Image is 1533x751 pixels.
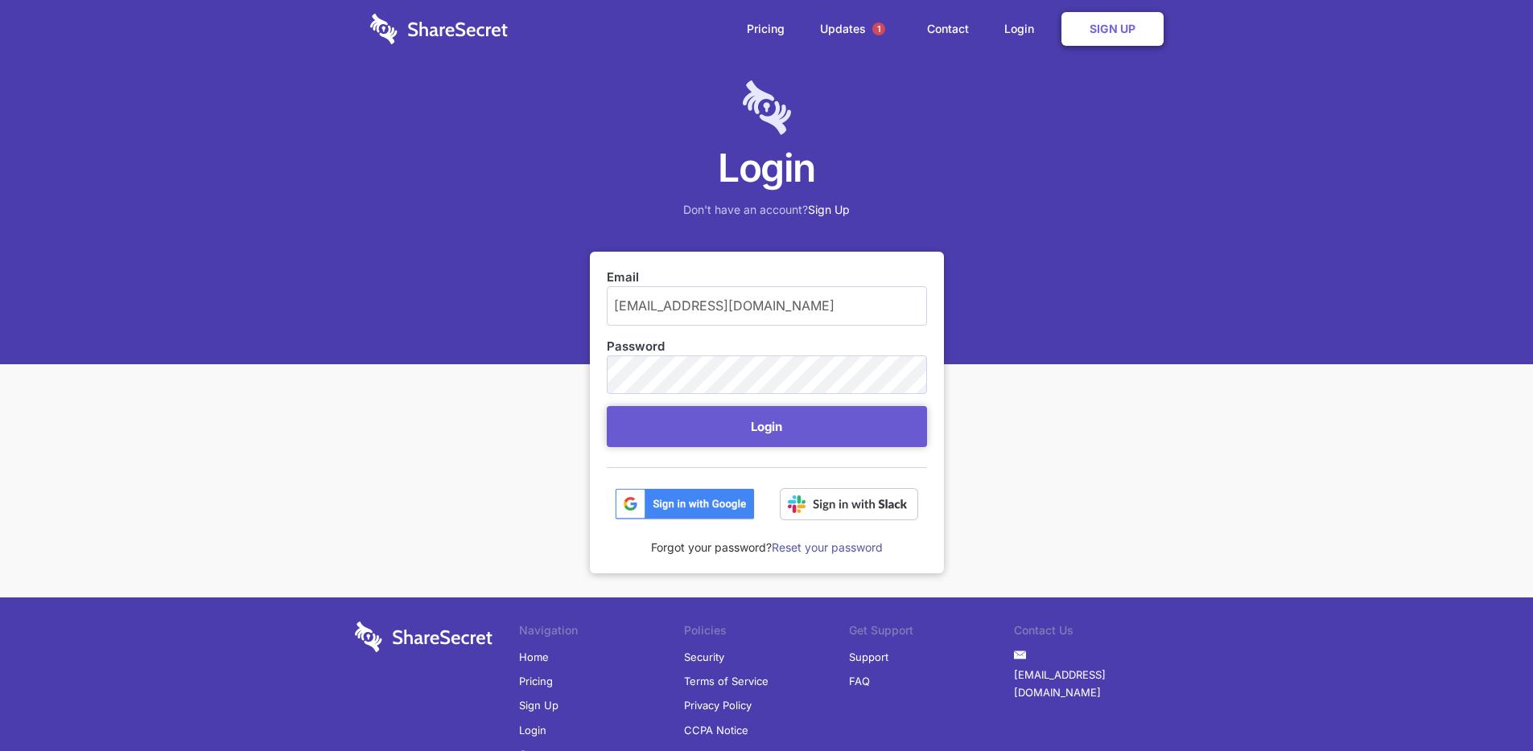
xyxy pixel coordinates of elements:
a: Reset your password [772,540,883,554]
a: Sign Up [808,203,850,216]
a: Login [519,718,546,742]
a: Sign Up [1061,12,1164,46]
label: Email [607,269,927,286]
a: Home [519,645,549,669]
img: Sign in with Slack [780,488,918,520]
a: Pricing [519,669,553,693]
a: Pricing [731,4,801,54]
a: FAQ [849,669,870,693]
a: Terms of Service [684,669,769,693]
a: Sign Up [519,693,558,717]
a: Security [684,645,724,669]
li: Policies [684,622,849,644]
li: Navigation [519,622,684,644]
a: [EMAIL_ADDRESS][DOMAIN_NAME] [1014,663,1179,705]
li: Get Support [849,622,1014,644]
button: Login [607,406,927,447]
a: Login [988,4,1058,54]
img: logo-wordmark-white-trans-d4663122ce5f474addd5e946df7df03e33cb6a1c49d2221995e7729f52c070b2.svg [355,622,492,652]
a: Contact [911,4,985,54]
img: logo-wordmark-white-trans-d4663122ce5f474addd5e946df7df03e33cb6a1c49d2221995e7729f52c070b2.svg [370,14,508,44]
li: Contact Us [1014,622,1179,644]
img: logo-lt-purple-60x68@2x-c671a683ea72a1d466fb5d642181eefbee81c4e10ba9aed56c8e1d7e762e8086.png [743,80,791,135]
label: Password [607,338,927,355]
a: Support [849,645,888,669]
a: Privacy Policy [684,693,752,717]
span: 1 [872,23,885,35]
img: btn_google_signin_dark_normal_web@2x-02e5a4921c5dab0481f19210d7229f84a41d9f18e5bdafae021273015eeb... [615,488,755,520]
a: CCPA Notice [684,718,748,742]
div: Forgot your password? [607,520,927,556]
